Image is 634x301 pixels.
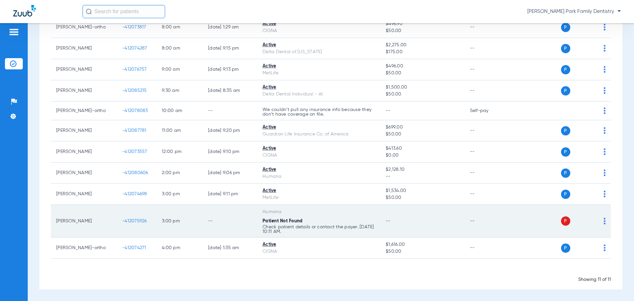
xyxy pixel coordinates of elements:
[122,192,147,196] span: -412074698
[561,23,570,32] span: P
[386,248,459,255] span: $50.00
[263,187,375,194] div: Active
[263,241,375,248] div: Active
[386,241,459,248] span: $1,616.00
[465,17,509,38] td: --
[122,88,147,93] span: -412085215
[203,238,257,259] td: [DATE] 1:35 AM
[263,225,375,234] p: Check patient details or contact the payer. [DATE] 10:11 AM.
[203,38,257,59] td: [DATE] 9:15 PM
[157,163,203,184] td: 2:00 PM
[51,38,117,59] td: [PERSON_NAME]
[604,107,606,114] img: group-dot-blue.svg
[386,166,459,173] span: $2,128.10
[157,38,203,59] td: 8:00 AM
[86,9,92,15] img: Search Icon
[561,65,570,74] span: P
[386,84,459,91] span: $1,500.00
[263,49,375,56] div: Delta Dental of [US_STATE]
[561,44,570,53] span: P
[51,141,117,163] td: [PERSON_NAME]
[386,124,459,131] span: $699.00
[157,238,203,259] td: 4:00 PM
[604,218,606,224] img: group-dot-blue.svg
[561,190,570,199] span: P
[122,128,147,133] span: -412087781
[465,238,509,259] td: --
[157,80,203,101] td: 9:30 AM
[203,141,257,163] td: [DATE] 9:10 PM
[13,5,36,17] img: Zuub Logo
[465,205,509,238] td: --
[263,107,375,117] p: We couldn’t pull any insurance info because they don’t have coverage on file.
[263,70,375,77] div: MetLife
[386,187,459,194] span: $1,534.00
[122,67,147,72] span: -412076757
[263,145,375,152] div: Active
[386,145,459,152] span: $413.60
[51,120,117,141] td: [PERSON_NAME]
[561,244,570,253] span: P
[263,248,375,255] div: CIGNA
[386,152,459,159] span: $0.00
[51,163,117,184] td: [PERSON_NAME]
[386,173,459,180] span: --
[122,170,148,175] span: -412080606
[263,194,375,201] div: MetLife
[83,5,165,18] input: Search for patients
[9,28,19,36] img: hamburger-icon
[51,17,117,38] td: [PERSON_NAME]-ortho
[51,80,117,101] td: [PERSON_NAME]
[263,173,375,180] div: Humana
[386,27,459,34] span: $50.00
[465,184,509,205] td: --
[263,124,375,131] div: Active
[51,205,117,238] td: [PERSON_NAME]
[465,59,509,80] td: --
[604,45,606,52] img: group-dot-blue.svg
[465,80,509,101] td: --
[386,49,459,56] span: $175.00
[122,108,148,113] span: -412078083
[465,163,509,184] td: --
[386,63,459,70] span: $496.00
[561,126,570,135] span: P
[561,169,570,178] span: P
[203,163,257,184] td: [DATE] 9:06 PM
[386,194,459,201] span: $50.00
[122,219,147,223] span: -412075926
[157,184,203,205] td: 3:00 PM
[604,148,606,155] img: group-dot-blue.svg
[263,27,375,34] div: CIGNA
[157,120,203,141] td: 11:00 AM
[604,127,606,134] img: group-dot-blue.svg
[203,101,257,120] td: --
[604,169,606,176] img: group-dot-blue.svg
[263,152,375,159] div: CIGNA
[263,166,375,173] div: Active
[465,141,509,163] td: --
[465,120,509,141] td: --
[386,91,459,98] span: $50.00
[561,86,570,95] span: P
[386,42,459,49] span: $2,275.00
[263,42,375,49] div: Active
[157,59,203,80] td: 9:00 AM
[51,101,117,120] td: [PERSON_NAME]-ortho
[203,59,257,80] td: [DATE] 9:13 PM
[203,205,257,238] td: --
[604,245,606,251] img: group-dot-blue.svg
[527,8,621,15] span: [PERSON_NAME] Park Family Dentistry
[263,208,375,215] div: Humana
[51,238,117,259] td: [PERSON_NAME]-ortho
[604,87,606,94] img: group-dot-blue.svg
[51,59,117,80] td: [PERSON_NAME]
[386,131,459,138] span: $50.00
[157,141,203,163] td: 12:00 PM
[157,101,203,120] td: 10:00 AM
[203,120,257,141] td: [DATE] 9:20 PM
[51,184,117,205] td: [PERSON_NAME]
[465,38,509,59] td: --
[263,91,375,98] div: Delta Dental Individual - AI
[203,17,257,38] td: [DATE] 1:29 AM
